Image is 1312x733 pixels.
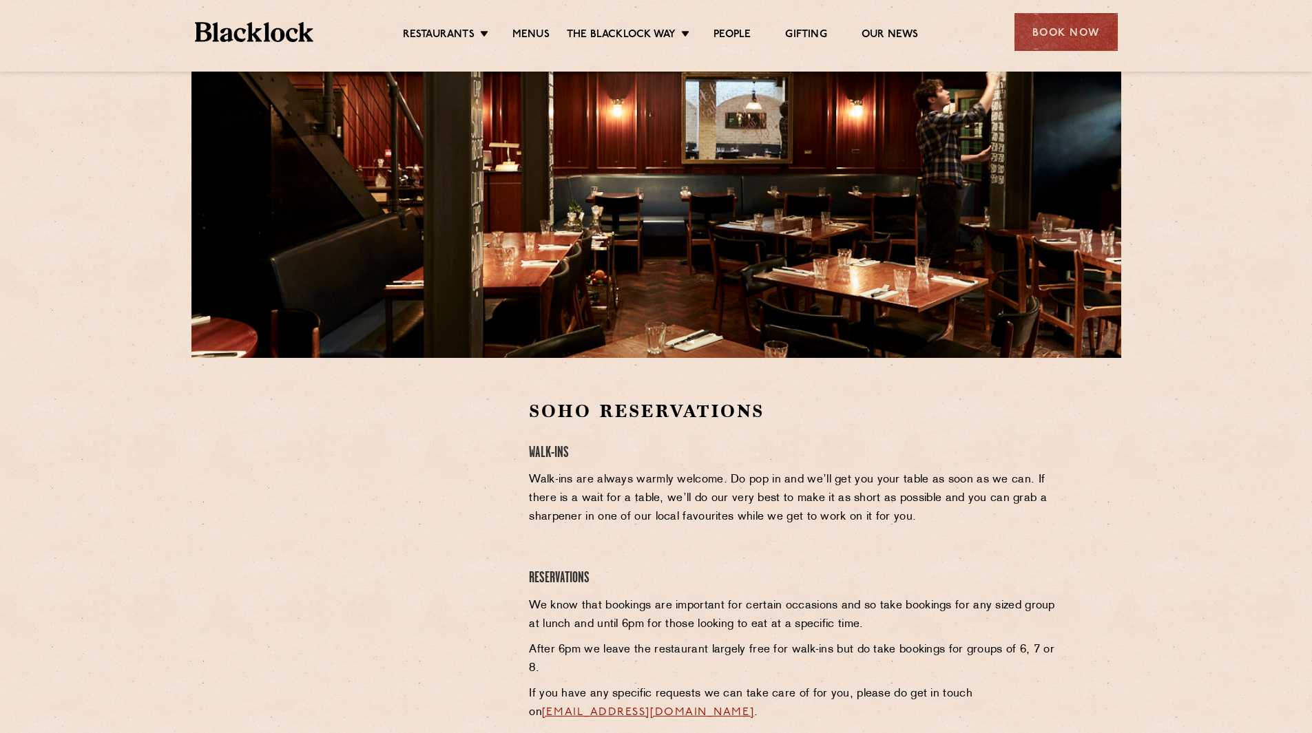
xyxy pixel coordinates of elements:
[529,569,1057,588] h4: Reservations
[529,685,1057,722] p: If you have any specific requests we can take care of for you, please do get in touch on .
[529,471,1057,527] p: Walk-ins are always warmly welcome. Do pop in and we’ll get you your table as soon as we can. If ...
[567,28,676,43] a: The Blacklock Way
[512,28,550,43] a: Menus
[304,399,459,606] iframe: OpenTable make booking widget
[529,399,1057,423] h2: Soho Reservations
[785,28,826,43] a: Gifting
[529,597,1057,634] p: We know that bookings are important for certain occasions and so take bookings for any sized grou...
[403,28,475,43] a: Restaurants
[1014,13,1118,51] div: Book Now
[529,444,1057,463] h4: Walk-Ins
[195,22,314,42] img: BL_Textured_Logo-footer-cropped.svg
[542,707,754,718] a: [EMAIL_ADDRESS][DOMAIN_NAME]
[714,28,751,43] a: People
[529,641,1057,678] p: After 6pm we leave the restaurant largely free for walk-ins but do take bookings for groups of 6,...
[862,28,919,43] a: Our News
